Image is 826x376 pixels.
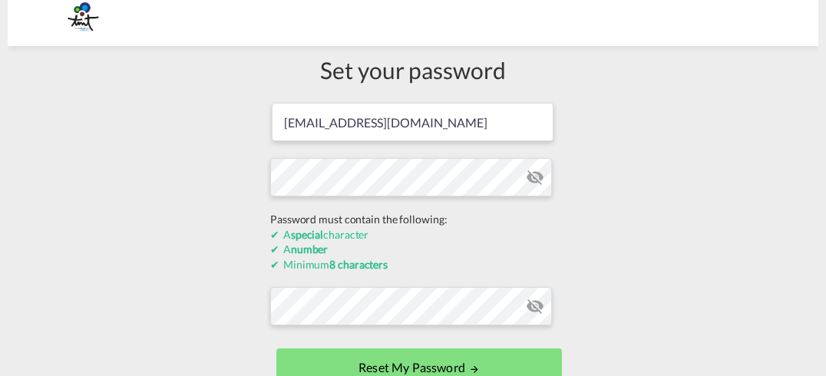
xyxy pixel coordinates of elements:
[329,258,388,271] b: 8 characters
[270,54,556,86] div: Set your password
[272,103,553,141] input: Email address
[270,227,556,242] div: A character
[270,212,556,227] div: Password must contain the following:
[526,297,544,315] md-icon: icon-eye-off
[291,228,323,241] b: special
[291,242,328,256] b: number
[526,168,544,186] md-icon: icon-eye-off
[270,242,556,257] div: A
[270,257,556,272] div: Minimum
